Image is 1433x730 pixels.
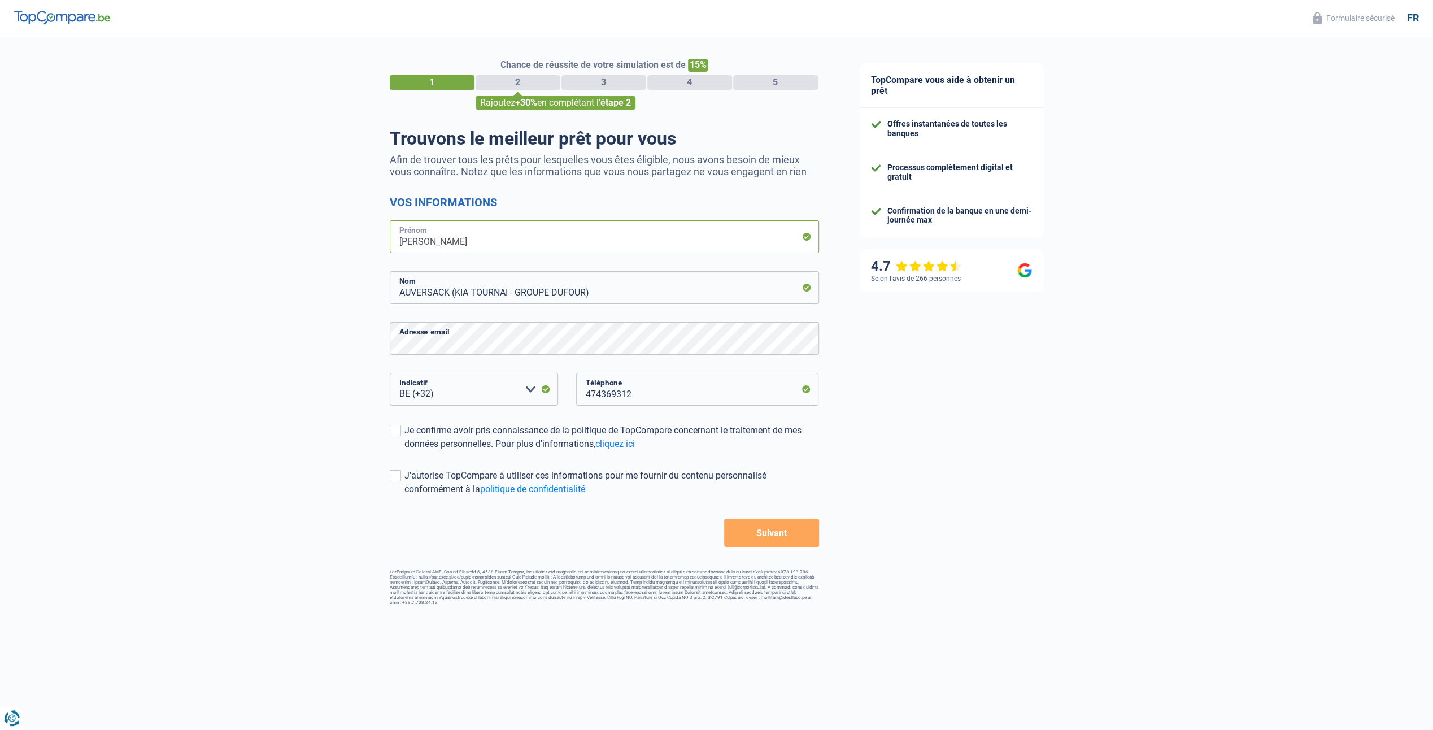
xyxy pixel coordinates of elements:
div: fr [1407,12,1419,24]
input: 401020304 [576,373,819,406]
img: TopCompare Logo [14,11,110,24]
span: étape 2 [600,97,631,108]
h1: Trouvons le meilleur prêt pour vous [390,128,819,149]
button: Formulaire sécurisé [1306,8,1401,27]
div: 4.7 [871,258,962,275]
div: Offres instantanées de toutes les banques [887,119,1032,138]
h2: Vos informations [390,195,819,209]
div: Confirmation de la banque en une demi-journée max [887,206,1032,225]
footer: LorEmipsum Dolorsi AME, Con ad Elitsedd 6, 4538 Eiusm-Tempor, inc utlabor etd magnaaliq eni admin... [390,570,819,605]
div: 3 [561,75,646,90]
div: 1 [390,75,474,90]
a: politique de confidentialité [480,484,585,494]
div: 2 [476,75,560,90]
a: cliquez ici [595,438,635,449]
span: 15% [688,59,708,72]
p: Afin de trouver tous les prêts pour lesquelles vous êtes éligible, nous avons besoin de mieux vou... [390,154,819,177]
span: Chance de réussite de votre simulation est de [500,59,686,70]
div: Selon l’avis de 266 personnes [871,275,961,283]
div: TopCompare vous aide à obtenir un prêt [860,63,1043,108]
span: +30% [515,97,537,108]
div: J'autorise TopCompare à utiliser ces informations pour me fournir du contenu personnalisé conform... [404,469,819,496]
div: Rajoutez en complétant l' [476,96,635,110]
div: 4 [647,75,732,90]
div: 5 [733,75,818,90]
button: Suivant [724,519,818,547]
div: Je confirme avoir pris connaissance de la politique de TopCompare concernant le traitement de mes... [404,424,819,451]
div: Processus complètement digital et gratuit [887,163,1032,182]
